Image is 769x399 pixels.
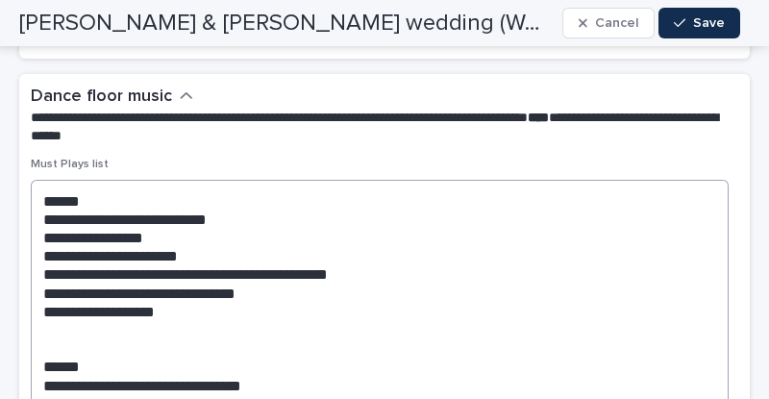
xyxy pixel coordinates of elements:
button: Cancel [562,8,655,38]
h2: [PERSON_NAME] & [PERSON_NAME] wedding (WAEU) - Online Planner [19,10,555,37]
span: Must Plays list [31,159,109,170]
h2: Dance floor music [31,86,172,109]
span: Cancel [595,16,638,30]
button: Dance floor music [31,86,193,109]
span: Save [693,16,725,30]
button: Save [658,8,740,38]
